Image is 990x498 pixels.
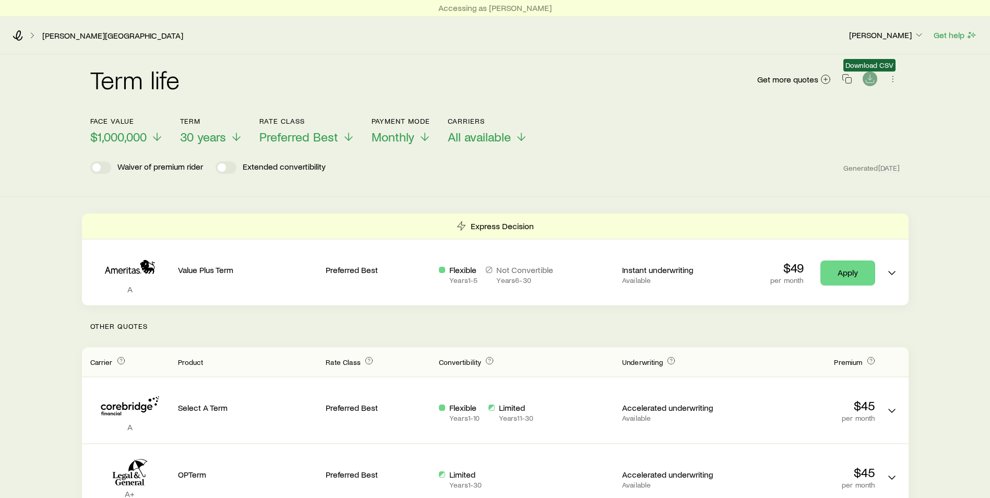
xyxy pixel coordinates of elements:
[259,117,355,125] p: Rate Class
[259,129,338,144] span: Preferred Best
[849,29,925,42] button: [PERSON_NAME]
[622,481,727,489] p: Available
[178,402,318,413] p: Select A Term
[499,402,534,413] p: Limited
[326,265,431,275] p: Preferred Best
[180,117,243,145] button: Term30 years
[849,30,924,40] p: [PERSON_NAME]
[90,117,163,125] p: Face value
[622,402,727,413] p: Accelerated underwriting
[622,276,727,284] p: Available
[449,402,480,413] p: Flexible
[117,161,203,174] p: Waiver of premium rider
[372,117,431,145] button: Payment ModeMonthly
[820,260,875,286] a: Apply
[770,260,803,275] p: $49
[449,265,478,275] p: Flexible
[933,29,977,41] button: Get help
[834,358,862,366] span: Premium
[178,265,318,275] p: Value Plus Term
[496,276,553,284] p: Years 6 - 30
[496,265,553,275] p: Not Convertible
[449,469,482,480] p: Limited
[90,358,113,366] span: Carrier
[735,481,875,489] p: per month
[863,76,877,86] a: Download CSV
[90,422,170,432] p: A
[372,129,414,144] span: Monthly
[448,117,528,145] button: CarriersAll available
[448,117,528,125] p: Carriers
[82,305,909,347] p: Other Quotes
[82,214,909,305] div: Term quotes
[326,469,431,480] p: Preferred Best
[449,414,480,422] p: Years 1 - 10
[622,265,727,275] p: Instant underwriting
[372,117,431,125] p: Payment Mode
[448,129,511,144] span: All available
[326,402,431,413] p: Preferred Best
[90,117,163,145] button: Face value$1,000,000
[622,469,727,480] p: Accelerated underwriting
[449,481,482,489] p: Years 1 - 30
[735,398,875,413] p: $45
[845,61,893,69] span: Download CSV
[90,284,170,294] p: A
[449,276,478,284] p: Years 1 - 5
[843,163,900,173] span: Generated
[42,31,184,41] a: [PERSON_NAME][GEOGRAPHIC_DATA]
[622,414,727,422] p: Available
[439,358,481,366] span: Convertibility
[178,358,204,366] span: Product
[622,358,663,366] span: Underwriting
[757,75,818,84] span: Get more quotes
[326,358,361,366] span: Rate Class
[438,3,552,13] p: Accessing as [PERSON_NAME]
[770,276,803,284] p: per month
[180,117,243,125] p: Term
[90,129,147,144] span: $1,000,000
[878,163,900,173] span: [DATE]
[90,67,180,92] h2: Term life
[178,469,318,480] p: OPTerm
[757,74,831,86] a: Get more quotes
[499,414,534,422] p: Years 11 - 30
[471,221,534,231] p: Express Decision
[735,465,875,480] p: $45
[735,414,875,422] p: per month
[243,161,326,174] p: Extended convertibility
[180,129,226,144] span: 30 years
[259,117,355,145] button: Rate ClassPreferred Best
